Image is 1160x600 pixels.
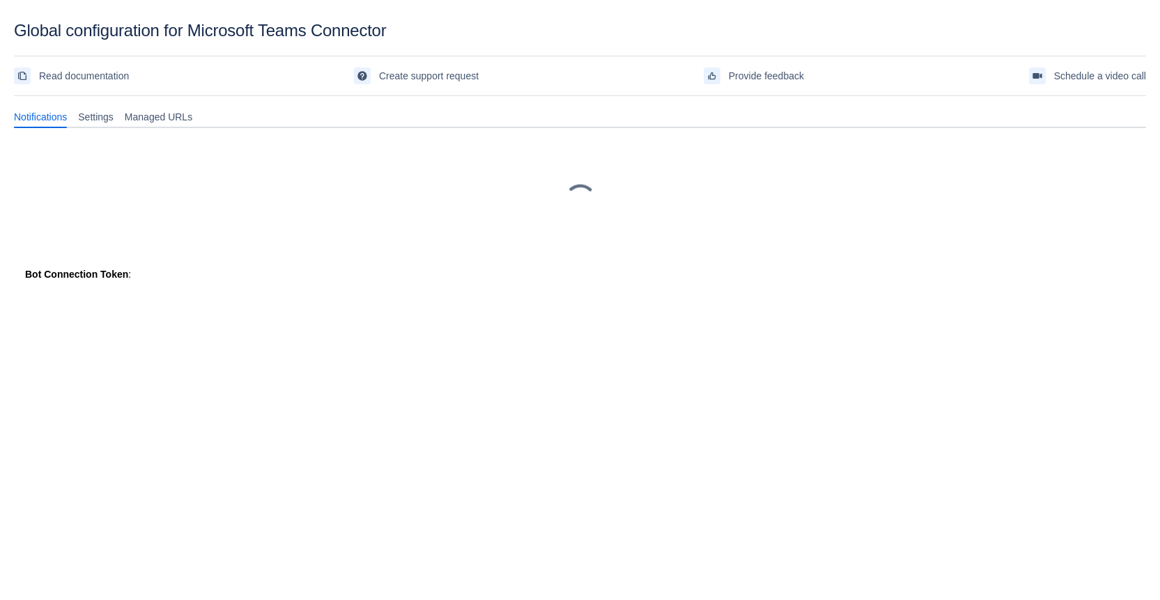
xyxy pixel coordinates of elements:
[125,110,192,124] span: Managed URLs
[1054,65,1146,87] span: Schedule a video call
[357,70,368,81] span: support
[704,65,804,87] a: Provide feedback
[1032,70,1043,81] span: videoCall
[78,110,114,124] span: Settings
[17,70,28,81] span: documentation
[379,65,479,87] span: Create support request
[354,65,479,87] a: Create support request
[706,70,718,81] span: feedback
[729,65,804,87] span: Provide feedback
[25,269,128,280] strong: Bot Connection Token
[14,65,129,87] a: Read documentation
[39,65,129,87] span: Read documentation
[14,21,1146,40] div: Global configuration for Microsoft Teams Connector
[25,267,1135,281] div: :
[1029,65,1146,87] a: Schedule a video call
[14,110,67,124] span: Notifications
